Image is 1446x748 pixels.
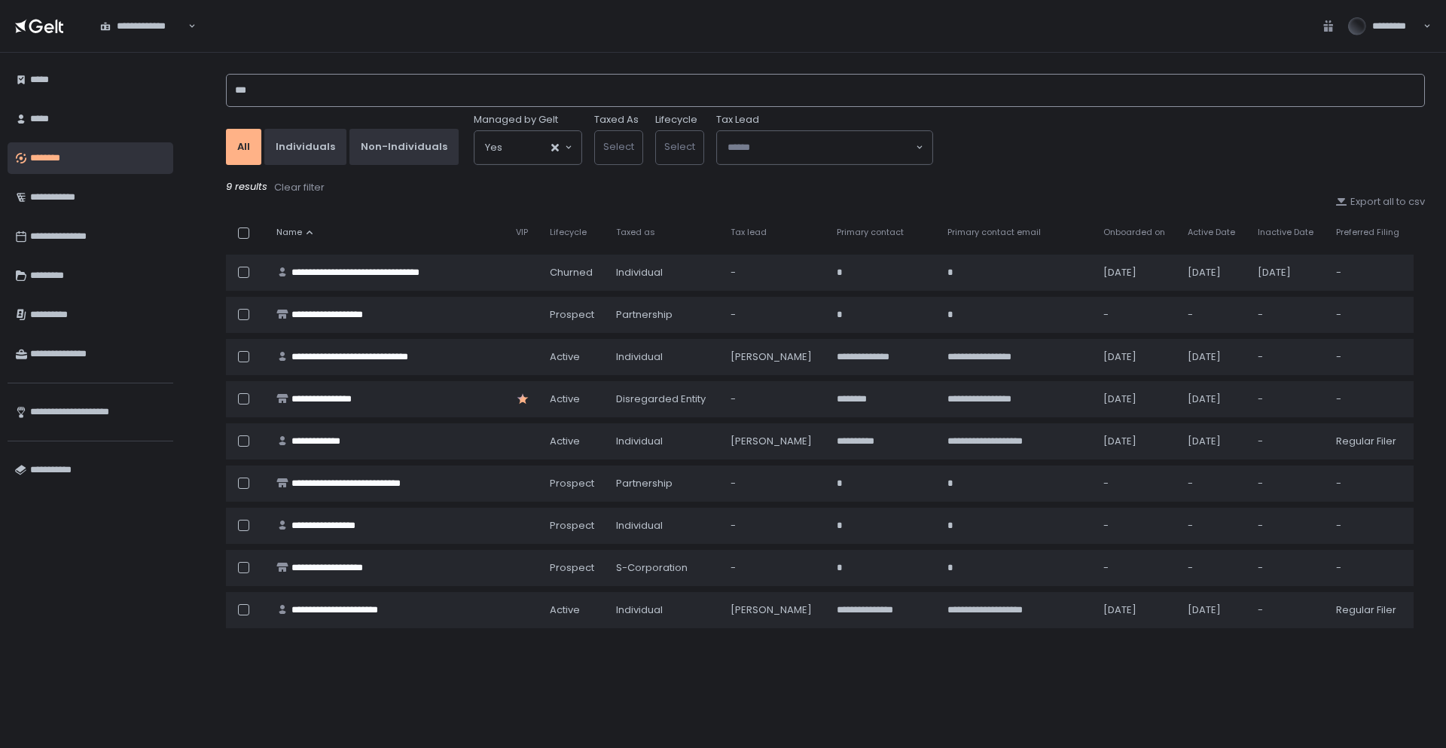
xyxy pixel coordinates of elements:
[550,266,593,279] span: churned
[731,603,818,617] div: [PERSON_NAME]
[1103,227,1165,238] span: Onboarded on
[1258,435,1318,448] div: -
[1188,603,1240,617] div: [DATE]
[616,477,712,490] div: Partnership
[186,19,187,34] input: Search for option
[616,392,712,406] div: Disregarded Entity
[550,477,594,490] span: prospect
[90,11,196,42] div: Search for option
[616,519,712,533] div: Individual
[1188,227,1235,238] span: Active Date
[516,227,528,238] span: VIP
[237,140,250,154] div: All
[603,139,634,154] span: Select
[1258,519,1318,533] div: -
[474,113,558,127] span: Managed by Gelt
[273,180,325,195] button: Clear filter
[731,392,818,406] div: -
[1258,350,1318,364] div: -
[594,113,639,127] label: Taxed As
[1258,227,1313,238] span: Inactive Date
[1336,435,1405,448] div: Regular Filer
[616,435,712,448] div: Individual
[1336,308,1405,322] div: -
[1188,350,1240,364] div: [DATE]
[1336,603,1405,617] div: Regular Filer
[1336,227,1399,238] span: Preferred Filing
[1258,392,1318,406] div: -
[1258,477,1318,490] div: -
[1188,266,1240,279] div: [DATE]
[1103,519,1170,533] div: -
[731,435,818,448] div: [PERSON_NAME]
[1258,561,1318,575] div: -
[728,140,914,155] input: Search for option
[1336,561,1405,575] div: -
[717,131,932,164] div: Search for option
[1258,308,1318,322] div: -
[1188,392,1240,406] div: [DATE]
[550,561,594,575] span: prospect
[616,561,712,575] div: S-Corporation
[550,227,587,238] span: Lifecycle
[731,561,818,575] div: -
[1103,603,1170,617] div: [DATE]
[731,350,818,364] div: [PERSON_NAME]
[1336,266,1405,279] div: -
[616,308,712,322] div: Partnership
[1103,266,1170,279] div: [DATE]
[1103,561,1170,575] div: -
[1103,392,1170,406] div: [DATE]
[550,350,580,364] span: active
[616,266,712,279] div: Individual
[1103,350,1170,364] div: [DATE]
[664,139,695,154] span: Select
[1336,392,1405,406] div: -
[361,140,447,154] div: Non-Individuals
[264,129,346,165] button: Individuals
[837,227,904,238] span: Primary contact
[550,603,580,617] span: active
[474,131,581,164] div: Search for option
[1188,561,1240,575] div: -
[731,519,818,533] div: -
[731,266,818,279] div: -
[1188,435,1240,448] div: [DATE]
[276,227,302,238] span: Name
[550,519,594,533] span: prospect
[731,477,818,490] div: -
[947,227,1041,238] span: Primary contact email
[616,350,712,364] div: Individual
[550,435,580,448] span: active
[616,227,655,238] span: Taxed as
[349,129,459,165] button: Non-Individuals
[226,129,261,165] button: All
[274,181,325,194] div: Clear filter
[1336,350,1405,364] div: -
[226,180,1425,195] div: 9 results
[1335,195,1425,209] button: Export all to csv
[276,140,335,154] div: Individuals
[731,308,818,322] div: -
[485,140,502,155] span: Yes
[502,140,550,155] input: Search for option
[550,392,580,406] span: active
[1103,435,1170,448] div: [DATE]
[716,113,759,127] span: Tax Lead
[1188,477,1240,490] div: -
[1103,477,1170,490] div: -
[616,603,712,617] div: Individual
[1336,477,1405,490] div: -
[550,308,594,322] span: prospect
[731,227,767,238] span: Tax lead
[1103,308,1170,322] div: -
[1258,603,1318,617] div: -
[1258,266,1318,279] div: [DATE]
[1188,308,1240,322] div: -
[551,144,559,151] button: Clear Selected
[1336,519,1405,533] div: -
[655,113,697,127] label: Lifecycle
[1188,519,1240,533] div: -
